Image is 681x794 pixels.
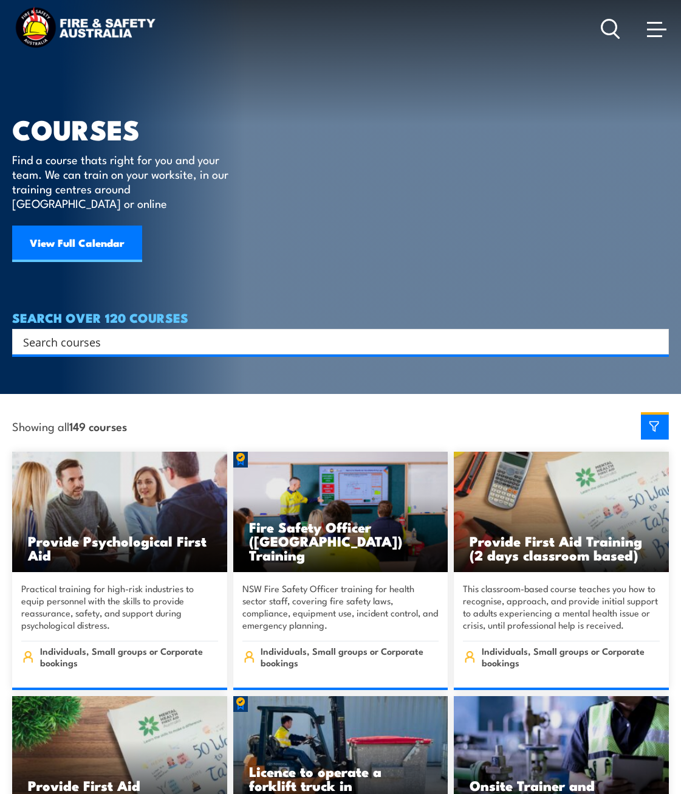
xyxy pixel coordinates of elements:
a: Provide First Aid Training (2 days classroom based) [454,452,669,572]
p: Practical training for high-risk industries to equip personnel with the skills to provide reassur... [21,582,218,631]
img: Fire Safety Advisor [233,452,448,572]
a: Fire Safety Officer ([GEOGRAPHIC_DATA]) Training [233,452,448,572]
span: Individuals, Small groups or Corporate bookings [261,645,439,668]
strong: 149 courses [69,418,127,434]
p: This classroom-based course teaches you how to recognise, approach, and provide initial support t... [463,582,660,631]
span: Individuals, Small groups or Corporate bookings [482,645,660,668]
input: Search input [23,333,642,351]
form: Search form [26,333,645,350]
h3: Provide First Aid Training (2 days classroom based) [470,534,653,562]
span: Showing all [12,419,127,432]
img: Mental Health First Aid Training Course from Fire & Safety Australia [12,452,227,572]
h1: COURSES [12,117,246,140]
a: View Full Calendar [12,226,142,262]
button: Search magnifier button [648,333,665,350]
span: Individuals, Small groups or Corporate bookings [40,645,218,668]
h4: SEARCH OVER 120 COURSES [12,311,669,324]
h3: Provide Psychological First Aid [28,534,211,562]
p: NSW Fire Safety Officer training for health sector staff, covering fire safety laws, compliance, ... [242,582,439,631]
h3: Fire Safety Officer ([GEOGRAPHIC_DATA]) Training [249,520,433,562]
p: Find a course thats right for you and your team. We can train on your worksite, in our training c... [12,152,234,210]
img: Mental Health First Aid Training (Standard) – Classroom [454,452,669,572]
a: Provide Psychological First Aid [12,452,227,572]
